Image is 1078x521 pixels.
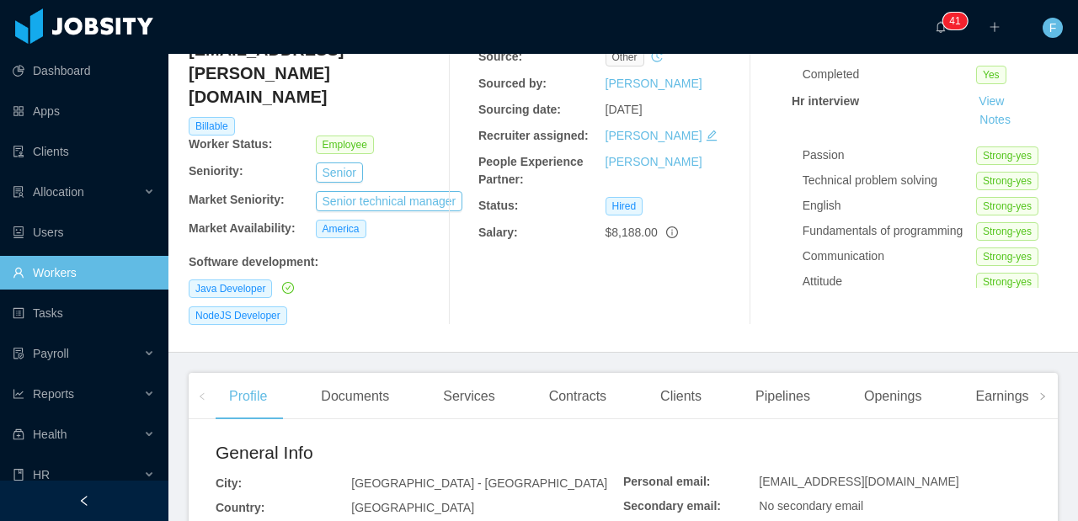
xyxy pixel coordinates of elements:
[189,164,243,178] b: Seniority:
[666,226,678,238] span: info-circle
[647,373,715,420] div: Clients
[33,428,67,441] span: Health
[351,501,474,514] span: [GEOGRAPHIC_DATA]
[13,215,155,249] a: icon: robotUsers
[606,129,702,142] a: [PERSON_NAME]
[973,94,1010,108] a: View
[216,501,264,514] b: Country:
[759,475,958,488] span: [EMAIL_ADDRESS][DOMAIN_NAME]
[803,172,976,189] div: Technical problem solving
[189,137,272,151] b: Worker Status:
[478,226,518,239] b: Salary:
[623,475,711,488] b: Personal email:
[13,186,24,198] i: icon: solution
[851,373,936,420] div: Openings
[189,255,318,268] b: Software development :
[13,296,155,330] a: icon: profileTasks
[478,155,584,186] b: People Experience Partner:
[279,281,294,295] a: icon: check-circle
[13,348,24,359] i: icon: file-protect
[976,66,1006,84] span: Yes
[13,428,24,440] i: icon: medicine-box
[651,51,663,62] i: icon: history
[33,185,84,199] span: Allocation
[792,94,859,108] strong: Hr interview
[189,193,285,206] b: Market Seniority:
[478,199,518,212] b: Status:
[189,221,296,235] b: Market Availability:
[13,54,155,88] a: icon: pie-chartDashboard
[976,222,1038,241] span: Strong-yes
[942,13,967,29] sup: 41
[13,388,24,400] i: icon: line-chart
[13,256,155,290] a: icon: userWorkers
[189,14,442,109] h4: [PERSON_NAME][EMAIL_ADDRESS][PERSON_NAME][DOMAIN_NAME]
[989,21,1001,33] i: icon: plus
[1049,18,1057,38] span: F
[606,226,658,239] span: $8,188.00
[189,306,287,325] span: NodeJS Developer
[189,117,235,136] span: Billable
[316,136,374,154] span: Employee
[316,162,363,183] button: Senior
[973,110,1017,130] button: Notes
[282,282,294,294] i: icon: check-circle
[216,373,280,420] div: Profile
[803,197,976,215] div: English
[803,247,976,265] div: Communication
[606,77,702,90] a: [PERSON_NAME]
[478,129,589,142] b: Recruiter assigned:
[606,155,702,168] a: [PERSON_NAME]
[189,279,272,298] span: Java Developer
[430,373,508,420] div: Services
[976,247,1038,266] span: Strong-yes
[33,387,74,401] span: Reports
[803,273,976,290] div: Attitude
[976,197,1038,215] span: Strong-yes
[935,21,947,33] i: icon: bell
[606,103,643,116] span: [DATE]
[976,146,1038,165] span: Strong-yes
[949,13,955,29] p: 4
[742,373,824,420] div: Pipelines
[606,48,644,66] span: other
[1038,392,1047,401] i: icon: right
[216,476,242,490] b: City:
[536,373,620,420] div: Contracts
[803,66,976,83] div: Completed
[759,499,863,513] span: No secondary email
[606,197,643,215] span: Hired
[351,476,607,490] span: [GEOGRAPHIC_DATA] - [GEOGRAPHIC_DATA]
[478,103,561,116] b: Sourcing date:
[13,469,24,481] i: icon: book
[478,50,522,63] b: Source:
[955,13,961,29] p: 1
[706,130,718,141] i: icon: edit
[13,135,155,168] a: icon: auditClients
[316,191,463,211] button: Senior technical manager
[316,220,366,238] span: America
[198,392,206,401] i: icon: left
[33,468,50,481] span: HR
[216,439,623,466] h2: General Info
[976,273,1038,291] span: Strong-yes
[478,77,547,90] b: Sourced by:
[33,347,69,360] span: Payroll
[13,94,155,128] a: icon: appstoreApps
[623,499,721,513] b: Secondary email:
[803,146,976,164] div: Passion
[803,222,976,240] div: Fundamentals of programming
[307,373,403,420] div: Documents
[976,172,1038,190] span: Strong-yes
